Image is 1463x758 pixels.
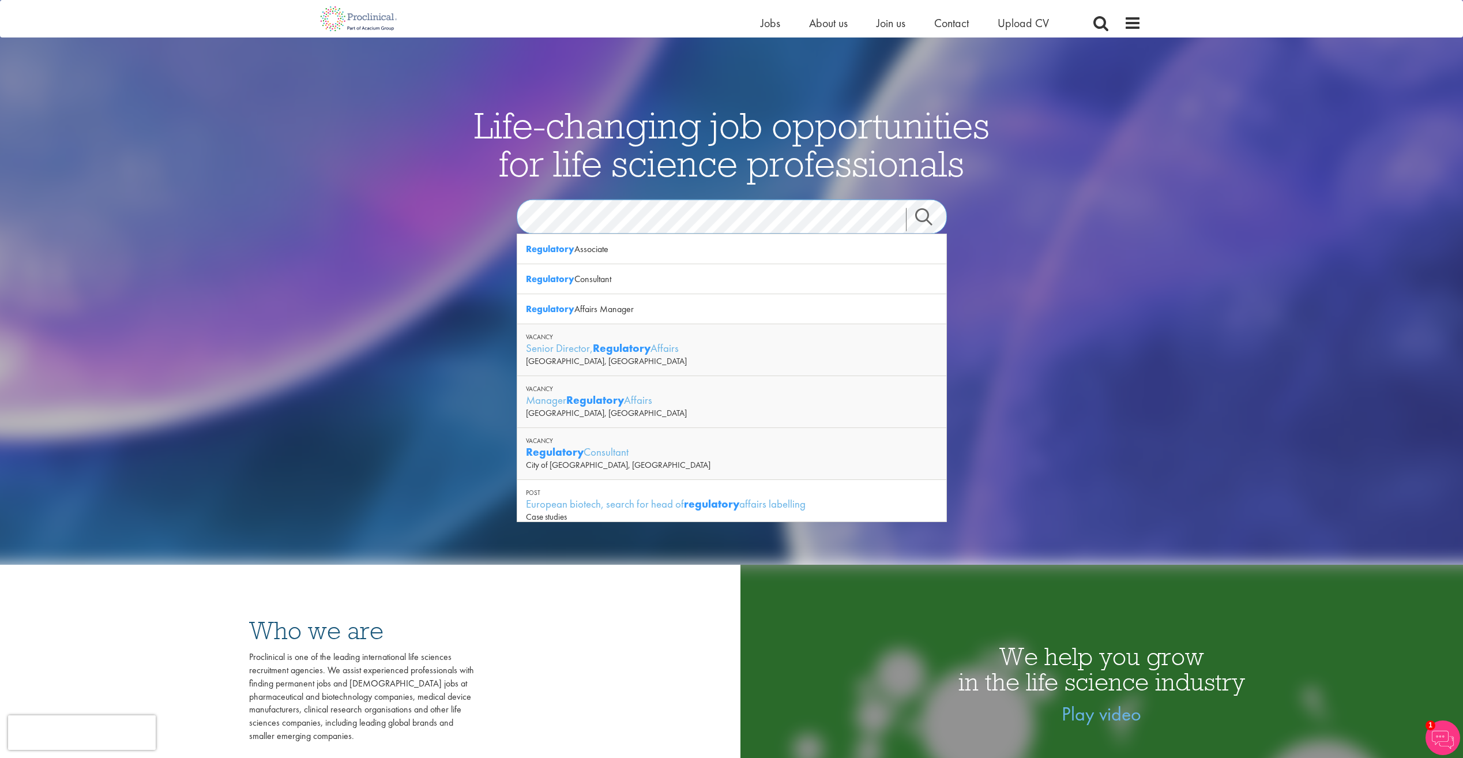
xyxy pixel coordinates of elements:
img: Chatbot [1426,721,1460,755]
div: City of [GEOGRAPHIC_DATA], [GEOGRAPHIC_DATA] [526,459,938,471]
div: Consultant [517,264,946,294]
a: Join us [877,16,905,31]
span: Life-changing job opportunities for life science professionals [474,102,990,186]
strong: regulatory [684,497,739,511]
div: Consultant [526,445,938,459]
div: European biotech, search for head of affairs labelling [526,497,938,511]
span: 1 [1426,721,1435,730]
div: Vacancy [526,385,938,393]
strong: Regulatory [526,243,574,255]
strong: Regulatory [566,393,624,407]
div: Associate [517,234,946,264]
h3: Who we are [249,618,474,643]
div: Manager Affairs [526,393,938,407]
div: Vacancy [526,333,938,341]
div: Affairs Manager [517,294,946,324]
div: [GEOGRAPHIC_DATA], [GEOGRAPHIC_DATA] [526,407,938,419]
a: Job search submit button [906,208,956,231]
div: [GEOGRAPHIC_DATA], [GEOGRAPHIC_DATA] [526,355,938,367]
strong: Regulatory [526,445,584,459]
a: Play video [1062,701,1141,726]
div: Vacancy [526,437,938,445]
div: Case studies [526,511,938,523]
a: Upload CV [998,16,1049,31]
div: Post [526,489,938,497]
a: Contact [934,16,969,31]
a: About us [809,16,848,31]
strong: Regulatory [526,303,574,315]
strong: Regulatory [526,273,574,285]
iframe: reCAPTCHA [8,715,156,750]
a: Jobs [761,16,780,31]
div: Senior Director, Affairs [526,341,938,355]
div: Proclinical is one of the leading international life sciences recruitment agencies. We assist exp... [249,651,474,743]
strong: Regulatory [593,341,650,355]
